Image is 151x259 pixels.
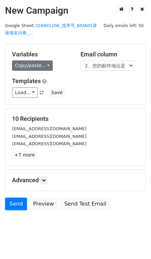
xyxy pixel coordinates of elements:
[12,134,87,139] small: [EMAIL_ADDRESS][DOMAIN_NAME]
[12,60,53,71] a: Copy/paste...
[118,227,151,259] iframe: Chat Widget
[101,22,146,29] span: Daily emails left: 50
[12,141,87,146] small: [EMAIL_ADDRESS][DOMAIN_NAME]
[5,23,97,36] a: 326801206_按序号_BIOA01讲座报名问卷_...
[48,87,65,98] button: Save
[5,5,146,16] h2: New Campaign
[12,77,41,84] a: Templates
[118,227,151,259] div: 聊天小组件
[12,115,139,122] h5: 10 Recipients
[12,126,87,131] small: [EMAIL_ADDRESS][DOMAIN_NAME]
[12,87,38,98] a: Load...
[81,51,139,58] h5: Email column
[60,198,111,210] a: Send Test Email
[12,177,139,184] h5: Advanced
[12,51,70,58] h5: Variables
[101,23,146,28] a: Daily emails left: 50
[12,151,37,159] a: +7 more
[29,198,58,210] a: Preview
[5,23,97,36] small: Google Sheet:
[5,198,27,210] a: Send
